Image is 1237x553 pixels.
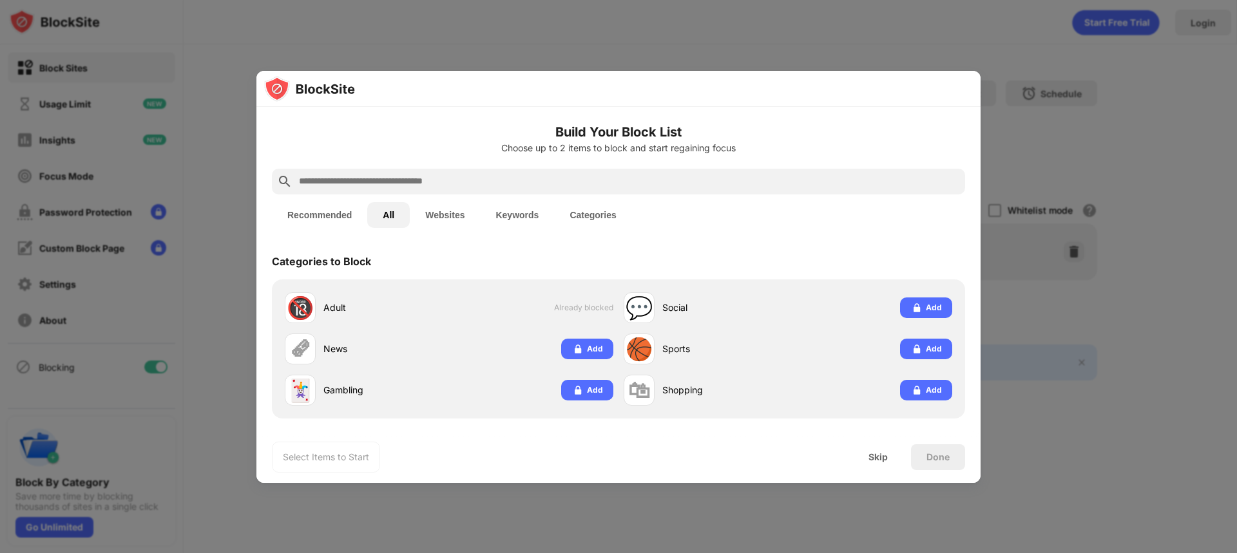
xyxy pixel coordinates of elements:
[554,202,631,228] button: Categories
[287,377,314,404] div: 🃏
[323,383,449,397] div: Gambling
[554,303,613,312] span: Already blocked
[272,202,367,228] button: Recommended
[662,383,788,397] div: Shopping
[367,202,410,228] button: All
[272,143,965,153] div: Choose up to 2 items to block and start regaining focus
[264,76,355,102] img: logo-blocksite.svg
[289,336,311,362] div: 🗞
[926,301,942,314] div: Add
[628,377,650,404] div: 🛍
[926,342,942,355] div: Add
[277,174,292,189] img: search.svg
[662,342,788,355] div: Sports
[410,202,480,228] button: Websites
[272,255,371,268] div: Categories to Block
[272,122,965,142] h6: Build Your Block List
[926,452,950,462] div: Done
[287,295,314,321] div: 🔞
[626,336,653,362] div: 🏀
[323,342,449,355] div: News
[283,451,369,464] div: Select Items to Start
[626,295,653,321] div: 💬
[480,202,554,228] button: Keywords
[323,301,449,314] div: Adult
[587,384,603,397] div: Add
[587,342,603,355] div: Add
[926,384,942,397] div: Add
[868,452,888,462] div: Skip
[662,301,788,314] div: Social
